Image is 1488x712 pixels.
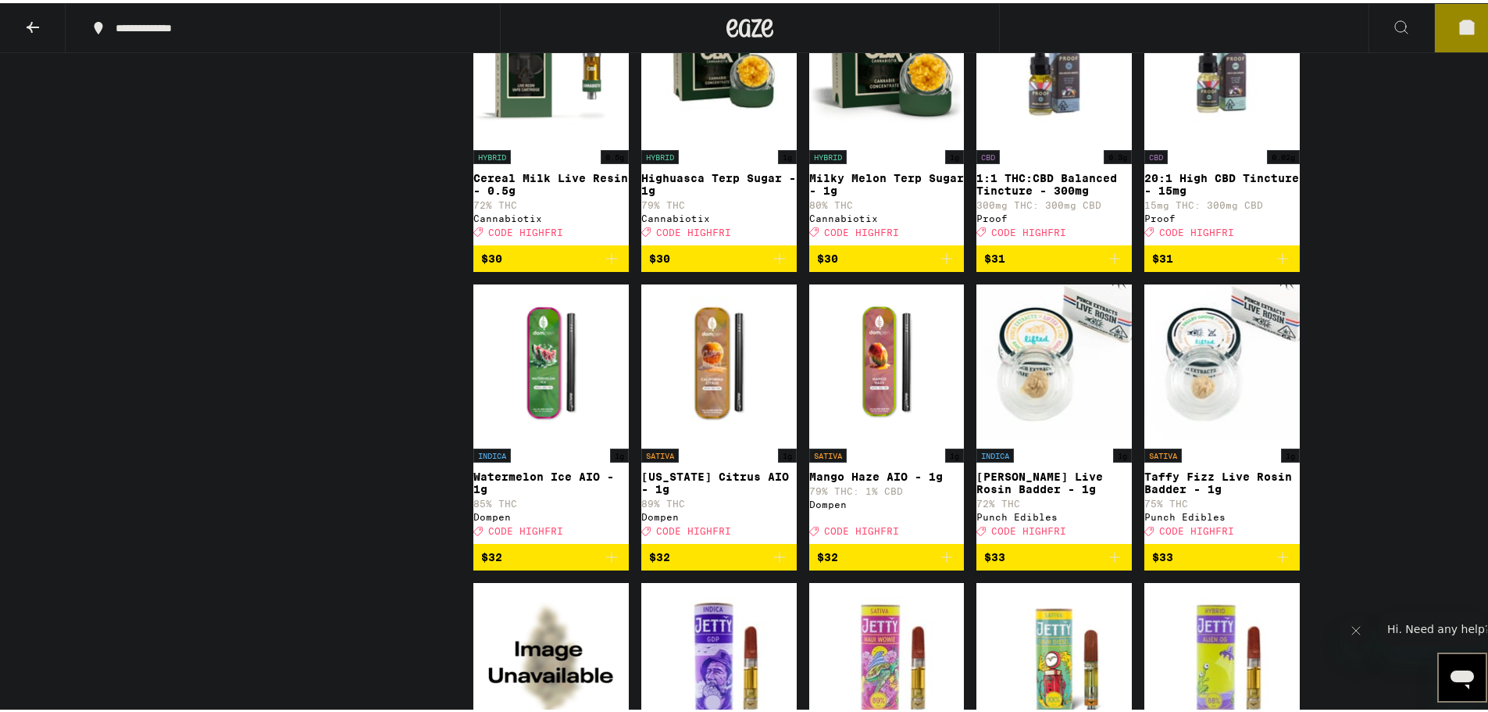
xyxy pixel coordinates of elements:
a: Open page for Garlic Papaya Live Rosin Badder - 1g from Punch Edibles [976,281,1132,541]
span: CODE HIGHFRI [1159,224,1234,234]
a: Open page for Taffy Fizz Live Rosin Badder - 1g from Punch Edibles [1144,281,1300,541]
p: 1g [1281,445,1300,460]
span: 2 [1465,21,1469,30]
img: Punch Edibles - Taffy Fizz Live Rosin Badder - 1g [1144,281,1300,438]
button: Add to bag [473,242,629,269]
span: $33 [984,548,1005,560]
p: Highuasca Terp Sugar - 1g [641,169,797,194]
p: HYBRID [473,147,511,161]
p: 0.3g [1104,147,1132,161]
img: Dompen - Watermelon Ice AIO - 1g [473,281,629,438]
iframe: Close message [1340,612,1372,643]
span: Hi. Need any help? [9,11,112,23]
iframe: Button to launch messaging window [1437,649,1487,699]
p: 1g [778,445,797,460]
a: Open page for Watermelon Ice AIO - 1g from Dompen [473,281,629,541]
span: CODE HIGHFRI [991,523,1066,533]
p: INDICA [473,445,511,460]
p: Watermelon Ice AIO - 1g [473,467,629,492]
span: $31 [984,249,1005,262]
p: 72% THC [976,496,1132,506]
button: Add to bag [1144,541,1300,567]
p: 72% THC [473,197,629,207]
p: 0.02g [1267,147,1300,161]
p: CBD [976,147,1000,161]
span: $32 [649,548,670,560]
p: 85% THC [473,496,629,506]
span: CODE HIGHFRI [488,523,563,533]
p: 80% THC [809,197,965,207]
div: Dompen [641,509,797,519]
span: CODE HIGHFRI [824,523,899,533]
p: 1g [610,445,629,460]
span: $31 [1152,249,1173,262]
p: HYBRID [809,147,847,161]
a: Open page for California Citrus AIO - 1g from Dompen [641,281,797,541]
p: 15mg THC: 300mg CBD [1144,197,1300,207]
div: Proof [976,210,1132,220]
p: 75% THC [1144,496,1300,506]
img: Dompen - Mango Haze AIO - 1g [809,281,965,438]
p: SATIVA [1144,445,1182,460]
span: CODE HIGHFRI [991,224,1066,234]
button: Add to bag [809,541,965,567]
p: 1g [778,147,797,161]
button: Add to bag [976,242,1132,269]
p: 300mg THC: 300mg CBD [976,197,1132,207]
p: 20:1 High CBD Tincture - 15mg [1144,169,1300,194]
p: 1g [945,445,964,460]
button: Add to bag [473,541,629,567]
div: Cannabiotix [809,210,965,220]
span: CODE HIGHFRI [824,224,899,234]
p: 1:1 THC:CBD Balanced Tincture - 300mg [976,169,1132,194]
p: Mango Haze AIO - 1g [809,467,965,480]
p: 0.5g [601,147,629,161]
a: Open page for Mango Haze AIO - 1g from Dompen [809,281,965,541]
p: INDICA [976,445,1014,460]
p: 1g [945,147,964,161]
p: Cereal Milk Live Resin - 0.5g [473,169,629,194]
div: Proof [1144,210,1300,220]
span: $33 [1152,548,1173,560]
div: Punch Edibles [1144,509,1300,519]
span: CODE HIGHFRI [1159,523,1234,533]
iframe: Message from company [1378,609,1487,643]
p: 79% THC [641,197,797,207]
div: Punch Edibles [976,509,1132,519]
p: SATIVA [641,445,679,460]
div: Cannabiotix [473,210,629,220]
button: Add to bag [1144,242,1300,269]
span: CODE HIGHFRI [488,224,563,234]
p: SATIVA [809,445,847,460]
span: $32 [817,548,838,560]
span: CODE HIGHFRI [656,224,731,234]
button: Add to bag [641,541,797,567]
p: HYBRID [641,147,679,161]
div: Dompen [809,496,965,506]
span: $30 [481,249,502,262]
button: Add to bag [641,242,797,269]
div: Dompen [473,509,629,519]
button: Add to bag [809,242,965,269]
span: CODE HIGHFRI [656,523,731,533]
p: [US_STATE] Citrus AIO - 1g [641,467,797,492]
img: Dompen - California Citrus AIO - 1g [641,281,797,438]
p: Milky Melon Terp Sugar - 1g [809,169,965,194]
p: 89% THC [641,496,797,506]
p: 79% THC: 1% CBD [809,483,965,493]
p: [PERSON_NAME] Live Rosin Badder - 1g [976,467,1132,492]
span: $30 [649,249,670,262]
p: 1g [1113,445,1132,460]
p: Taffy Fizz Live Rosin Badder - 1g [1144,467,1300,492]
img: Punch Edibles - Garlic Papaya Live Rosin Badder - 1g [976,281,1132,438]
div: Cannabiotix [641,210,797,220]
span: $30 [817,249,838,262]
span: $32 [481,548,502,560]
p: CBD [1144,147,1168,161]
button: Add to bag [976,541,1132,567]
